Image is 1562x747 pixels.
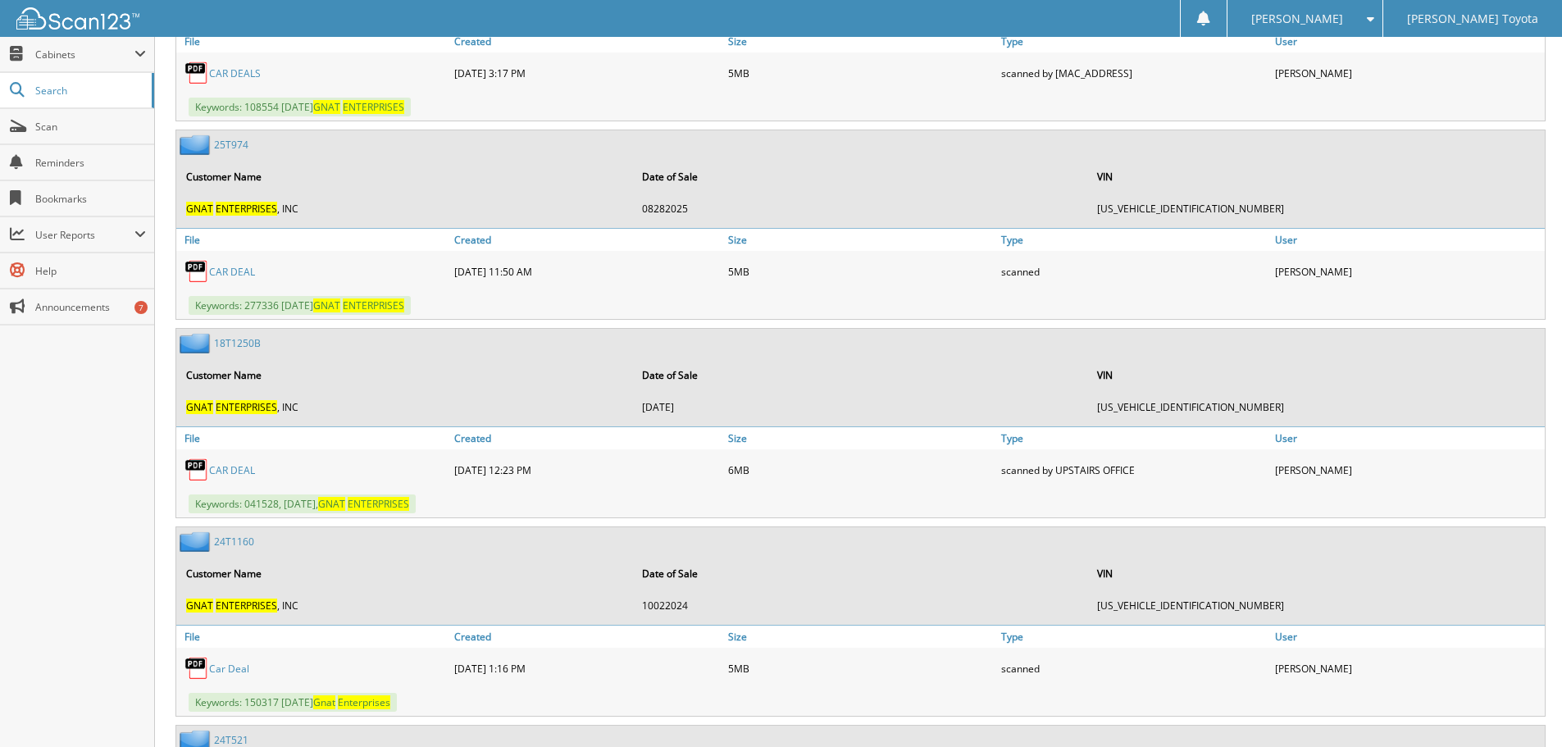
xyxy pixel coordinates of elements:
span: Cabinets [35,48,134,61]
div: 5MB [724,255,998,288]
img: folder2.png [180,531,214,552]
img: PDF.png [184,259,209,284]
th: VIN [1089,160,1543,194]
span: Keywords: 150317 [DATE] [189,693,397,712]
th: Customer Name [178,557,632,590]
td: , INC [178,592,632,619]
a: Type [997,427,1271,449]
td: 08282025 [634,195,1088,222]
td: [US_VEHICLE_IDENTIFICATION_NUMBER] [1089,394,1543,421]
iframe: Chat Widget [1480,668,1562,747]
a: Car Deal [209,662,249,676]
a: File [176,626,450,648]
span: Reminders [35,156,146,170]
div: [PERSON_NAME] [1271,453,1545,486]
a: File [176,229,450,251]
a: User [1271,30,1545,52]
a: Created [450,30,724,52]
div: [PERSON_NAME] [1271,652,1545,685]
img: PDF.png [184,458,209,482]
td: [US_VEHICLE_IDENTIFICATION_NUMBER] [1089,592,1543,619]
div: scanned [997,652,1271,685]
a: Created [450,626,724,648]
a: File [176,427,450,449]
span: ENTERPRISES [343,298,404,312]
div: [DATE] 11:50 AM [450,255,724,288]
a: Type [997,30,1271,52]
td: [DATE] [634,394,1088,421]
div: [PERSON_NAME] [1271,57,1545,89]
a: Size [724,30,998,52]
span: [PERSON_NAME] [1251,14,1343,24]
a: Type [997,229,1271,251]
th: Customer Name [178,160,632,194]
span: GNAT [318,497,345,511]
span: User Reports [35,228,134,242]
span: Announcements [35,300,146,314]
td: , INC [178,195,632,222]
div: 5MB [724,652,998,685]
th: VIN [1089,358,1543,392]
img: folder2.png [180,333,214,353]
th: Customer Name [178,358,632,392]
a: Size [724,229,998,251]
img: folder2.png [180,134,214,155]
div: 5MB [724,57,998,89]
span: ENTERPRISES [216,202,277,216]
div: [PERSON_NAME] [1271,255,1545,288]
a: Created [450,427,724,449]
th: VIN [1089,557,1543,590]
span: ENTERPRISES [216,400,277,414]
span: ENTERPRISES [216,599,277,613]
th: Date of Sale [634,358,1088,392]
a: 24T521 [214,733,248,747]
a: CAR DEAL [209,463,255,477]
div: scanned by [MAC_ADDRESS] [997,57,1271,89]
th: Date of Sale [634,557,1088,590]
span: [PERSON_NAME] Toyota [1407,14,1538,24]
img: PDF.png [184,61,209,85]
div: scanned [997,255,1271,288]
span: Gnat [313,695,335,709]
td: , INC [178,394,632,421]
div: scanned by UPSTAIRS OFFICE [997,453,1271,486]
span: GNAT [313,100,340,114]
a: File [176,30,450,52]
div: [DATE] 3:17 PM [450,57,724,89]
a: Type [997,626,1271,648]
a: 24T1160 [214,535,254,549]
img: PDF.png [184,656,209,681]
span: Keywords: 108554 [DATE] [189,98,411,116]
a: Created [450,229,724,251]
span: GNAT [186,599,213,613]
span: ENTERPRISES [343,100,404,114]
div: [DATE] 1:16 PM [450,652,724,685]
td: [US_VEHICLE_IDENTIFICATION_NUMBER] [1089,195,1543,222]
span: Help [35,264,146,278]
a: CAR DEALS [209,66,261,80]
span: GNAT [313,298,340,312]
a: User [1271,626,1545,648]
a: Size [724,427,998,449]
a: User [1271,229,1545,251]
span: ENTERPRISES [348,497,409,511]
a: 25T974 [214,138,248,152]
a: User [1271,427,1545,449]
td: 10022024 [634,592,1088,619]
span: Keywords: 041528, [DATE], [189,494,416,513]
img: scan123-logo-white.svg [16,7,139,30]
div: 7 [134,301,148,314]
span: Enterprises [338,695,390,709]
a: 18T1250B [214,336,261,350]
span: GNAT [186,400,213,414]
span: Bookmarks [35,192,146,206]
span: Keywords: 277336 [DATE] [189,296,411,315]
a: CAR DEAL [209,265,255,279]
div: 6MB [724,453,998,486]
th: Date of Sale [634,160,1088,194]
div: [DATE] 12:23 PM [450,453,724,486]
span: Scan [35,120,146,134]
span: Search [35,84,143,98]
span: GNAT [186,202,213,216]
